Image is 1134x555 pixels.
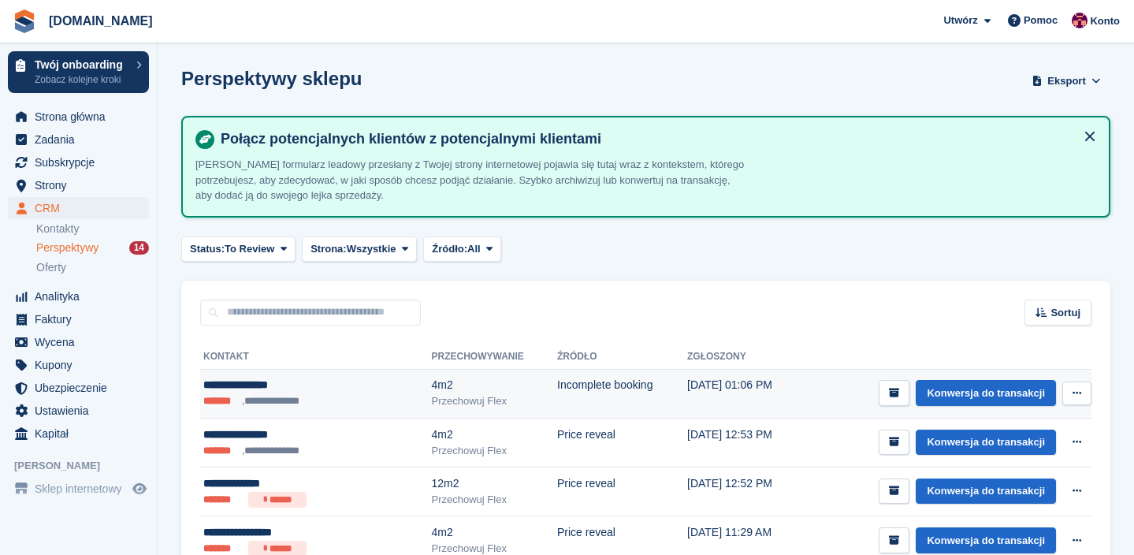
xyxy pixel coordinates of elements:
td: [DATE] 12:53 PM [687,418,803,467]
a: Oferty [36,259,149,276]
a: Konwersja do transakcji [916,479,1056,505]
a: menu [8,400,149,422]
td: [DATE] 01:06 PM [687,369,803,418]
span: Faktury [35,308,129,330]
span: Zadania [35,129,129,151]
button: Status: To Review [181,237,296,263]
a: Konwersja do transakcji [916,380,1056,406]
div: 14 [129,241,149,255]
th: Zgłoszony [687,345,803,370]
img: Mateusz Kacwin [1072,13,1088,28]
span: Strona główna [35,106,129,128]
a: menu [8,197,149,219]
span: Ubezpieczenie [35,377,129,399]
span: Status: [190,241,225,257]
span: CRM [35,197,129,219]
th: Przechowywanie [432,345,557,370]
td: Price reveal [557,467,687,516]
div: 12m2 [432,475,557,492]
a: menu [8,377,149,399]
span: Wycena [35,331,129,353]
h1: Perspektywy sklepu [181,68,362,89]
a: Konwersja do transakcji [916,527,1056,553]
a: menu [8,129,149,151]
h4: Połącz potencjalnych klientów z potencjalnymi klientami [214,130,1096,148]
span: Wszystkie [347,241,396,257]
div: 4m2 [432,426,557,443]
div: 4m2 [432,377,557,393]
a: menu [8,354,149,376]
a: menu [8,285,149,307]
p: Zobacz kolejne kroki [35,73,128,87]
span: Kapitał [35,423,129,445]
span: [PERSON_NAME] [14,458,157,474]
button: Strona: Wszystkie [302,237,417,263]
a: menu [8,174,149,196]
a: Kontakty [36,222,149,237]
img: stora-icon-8386f47178a22dfd0bd8f6a31ec36ba5ce8667c1dd55bd0f319d3a0aa187defe.svg [13,9,36,33]
a: menu [8,151,149,173]
span: Utwórz [943,13,977,28]
p: Twój onboarding [35,59,128,70]
div: Przechowuj Flex [432,443,557,459]
span: Pomoc [1024,13,1058,28]
a: [DOMAIN_NAME] [43,8,159,34]
span: All [467,241,481,257]
td: Incomplete booking [557,369,687,418]
p: [PERSON_NAME] formularz leadowy przesłany z Twojej strony internetowej pojawia się tutaj wraz z k... [195,157,747,203]
td: Price reveal [557,418,687,467]
span: Eksport [1047,73,1085,89]
a: Twój onboarding Zobacz kolejne kroki [8,51,149,93]
span: Analityka [35,285,129,307]
span: Sortuj [1050,305,1080,321]
th: Kontakt [200,345,432,370]
a: menu [8,331,149,353]
span: Konto [1090,13,1120,29]
a: menu [8,478,149,500]
span: Źródło: [432,241,467,257]
a: menu [8,308,149,330]
td: [DATE] 12:52 PM [687,467,803,516]
button: Eksport [1029,68,1104,94]
span: Sklep internetowy [35,478,129,500]
th: Źródło [557,345,687,370]
a: Podgląd sklepu [130,479,149,498]
span: Strona: [310,241,347,257]
span: Kupony [35,354,129,376]
span: Ustawienia [35,400,129,422]
span: Strony [35,174,129,196]
a: menu [8,423,149,445]
div: Przechowuj Flex [432,393,557,409]
div: Przechowuj Flex [432,492,557,508]
div: 4m2 [432,524,557,541]
button: Źródło: All [423,237,501,263]
span: Perspektywy [36,240,99,255]
a: menu [8,106,149,128]
span: Oferty [36,260,66,275]
a: Perspektywy 14 [36,240,149,256]
a: Konwersja do transakcji [916,430,1056,456]
span: To Review [225,241,274,257]
span: Subskrypcje [35,151,129,173]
